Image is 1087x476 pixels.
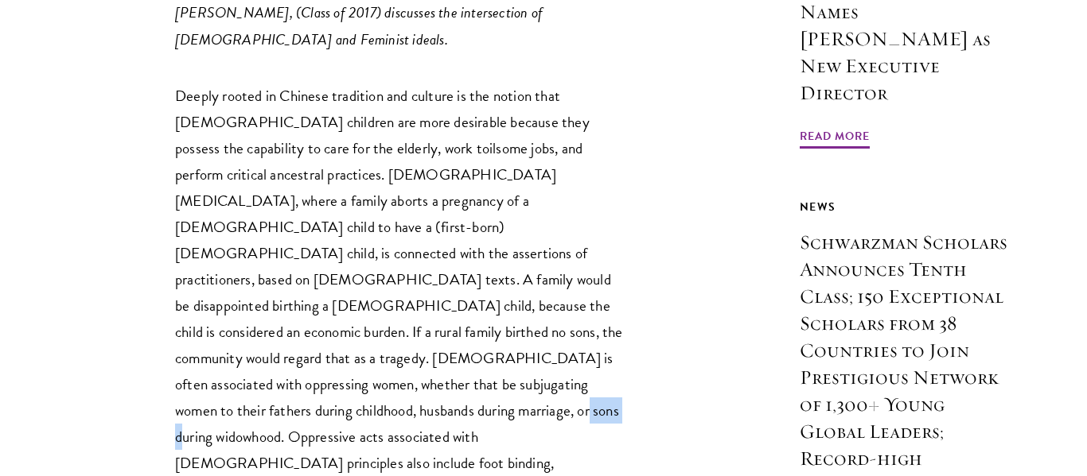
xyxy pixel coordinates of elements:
[800,197,1008,217] div: News
[800,126,870,151] span: Read More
